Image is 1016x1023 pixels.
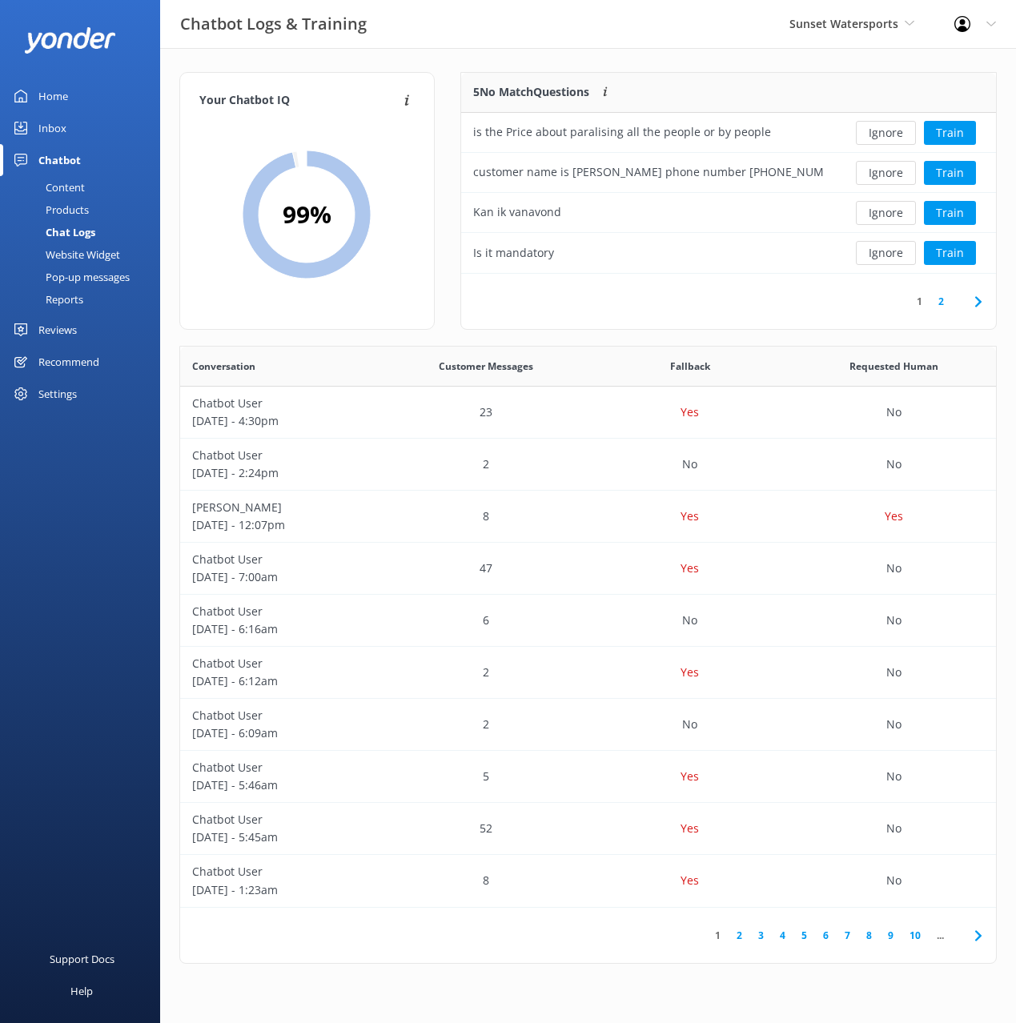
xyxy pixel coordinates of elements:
div: Support Docs [50,943,114,975]
a: 1 [909,294,930,309]
p: [DATE] - 7:00am [192,568,372,586]
h3: Chatbot Logs & Training [180,11,367,37]
div: row [180,647,996,699]
a: 8 [858,928,880,943]
p: Yes [681,664,699,681]
p: [DATE] - 6:16am [192,620,372,638]
span: Requested Human [849,359,938,374]
p: Yes [681,768,699,785]
p: Chatbot User [192,811,372,828]
p: Yes [681,403,699,421]
p: 8 [483,872,489,889]
div: Help [70,975,93,1007]
a: Pop-up messages [10,266,160,288]
div: is the Price about paralising all the people or by people [473,123,771,141]
button: Ignore [856,121,916,145]
div: customer name is [PERSON_NAME] phone number [PHONE_NUMBER] [473,163,824,181]
div: Home [38,80,68,112]
p: 5 [483,768,489,785]
div: Inbox [38,112,66,144]
span: ... [929,928,952,943]
a: 2 [729,928,750,943]
p: No [886,820,902,837]
p: 2 [483,664,489,681]
div: row [461,193,996,233]
a: 4 [772,928,793,943]
p: 8 [483,507,489,525]
a: Chat Logs [10,221,160,243]
p: No [886,872,902,889]
a: 6 [815,928,837,943]
div: row [461,153,996,193]
div: row [180,387,996,439]
p: Yes [681,820,699,837]
a: Content [10,176,160,199]
button: Train [924,121,976,145]
a: 9 [880,928,902,943]
p: [DATE] - 1:23am [192,881,372,899]
p: [PERSON_NAME] [192,499,372,516]
div: Chat Logs [10,221,95,243]
div: grid [180,387,996,907]
img: yonder-white-logo.png [24,27,116,54]
button: Train [924,241,976,265]
div: Reports [10,288,83,311]
h4: Your Chatbot IQ [199,92,400,110]
p: 6 [483,612,489,629]
span: Sunset Watersports [789,16,898,31]
p: Yes [681,560,699,577]
p: No [886,768,902,785]
p: No [682,455,697,473]
div: row [461,113,996,153]
div: Settings [38,378,77,410]
p: 2 [483,455,489,473]
p: 47 [480,560,492,577]
div: row [180,855,996,907]
div: Content [10,176,85,199]
p: No [886,403,902,421]
a: Reports [10,288,160,311]
p: Chatbot User [192,655,372,672]
p: [DATE] - 2:24pm [192,464,372,482]
button: Ignore [856,161,916,185]
p: No [682,612,697,629]
p: [DATE] - 6:12am [192,672,372,690]
p: Yes [885,507,903,525]
p: [DATE] - 4:30pm [192,412,372,430]
button: Ignore [856,201,916,225]
h2: 99 % [283,195,331,234]
div: row [180,543,996,595]
a: 1 [707,928,729,943]
div: Kan ik vanavond [473,203,561,221]
div: row [180,439,996,491]
p: [DATE] - 5:45am [192,828,372,846]
p: 2 [483,716,489,733]
div: row [180,751,996,803]
div: Pop-up messages [10,266,130,288]
span: Fallback [670,359,710,374]
div: Products [10,199,89,221]
p: Yes [681,507,699,525]
p: Chatbot User [192,395,372,412]
a: 2 [930,294,952,309]
a: Website Widget [10,243,160,266]
p: No [682,716,697,733]
button: Ignore [856,241,916,265]
a: 3 [750,928,772,943]
div: row [180,803,996,855]
span: Customer Messages [439,359,533,374]
p: [DATE] - 12:07pm [192,516,372,534]
p: 23 [480,403,492,421]
p: Chatbot User [192,603,372,620]
p: Chatbot User [192,447,372,464]
a: 5 [793,928,815,943]
button: Train [924,201,976,225]
p: [DATE] - 5:46am [192,776,372,794]
p: No [886,560,902,577]
button: Train [924,161,976,185]
p: Chatbot User [192,759,372,776]
p: 5 No Match Questions [473,83,589,101]
p: 52 [480,820,492,837]
a: 10 [902,928,929,943]
p: Chatbot User [192,863,372,881]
